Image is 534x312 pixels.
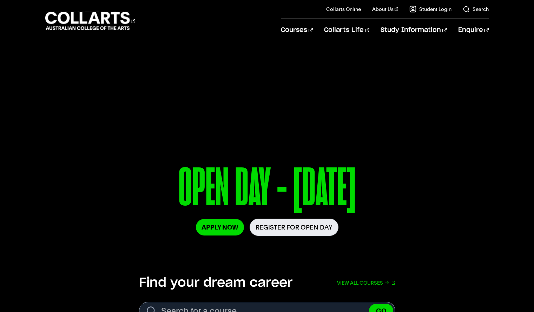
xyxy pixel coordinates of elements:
a: Apply Now [196,219,244,235]
a: Study Information [381,19,447,42]
a: Student Login [409,6,451,13]
p: OPEN DAY - [DATE] [60,161,474,219]
div: Go to homepage [45,11,135,31]
a: Collarts Online [326,6,361,13]
a: Search [463,6,489,13]
a: View all courses [337,275,395,291]
h2: Find your dream career [139,275,292,291]
a: About Us [372,6,398,13]
a: Enquire [458,19,489,42]
a: Register for Open Day [250,219,338,236]
a: Courses [281,19,313,42]
a: Collarts Life [324,19,369,42]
